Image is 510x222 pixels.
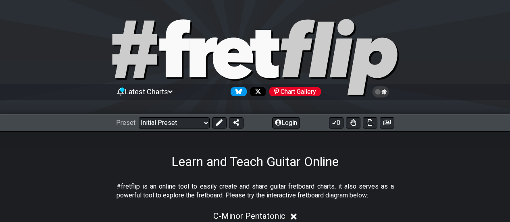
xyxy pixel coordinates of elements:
[346,117,360,129] button: Toggle Dexterity for all fretkits
[227,87,247,96] a: Follow #fretflip at Bluesky
[380,117,394,129] button: Create image
[117,182,394,200] p: #fretflip is an online tool to easily create and share guitar fretboard charts, it also serves as...
[213,211,285,221] span: C - Minor Pentatonic
[229,117,244,129] button: Share Preset
[376,88,385,95] span: Toggle light / dark theme
[139,117,210,129] select: Preset
[266,87,321,96] a: #fretflip at Pinterest
[329,117,343,129] button: 0
[269,87,321,96] div: Chart Gallery
[363,117,377,129] button: Print
[247,87,266,96] a: Follow #fretflip at X
[125,87,168,96] span: Latest Charts
[171,154,339,169] h1: Learn and Teach Guitar Online
[212,117,227,129] button: Edit Preset
[116,119,135,127] span: Preset
[272,117,300,129] button: Login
